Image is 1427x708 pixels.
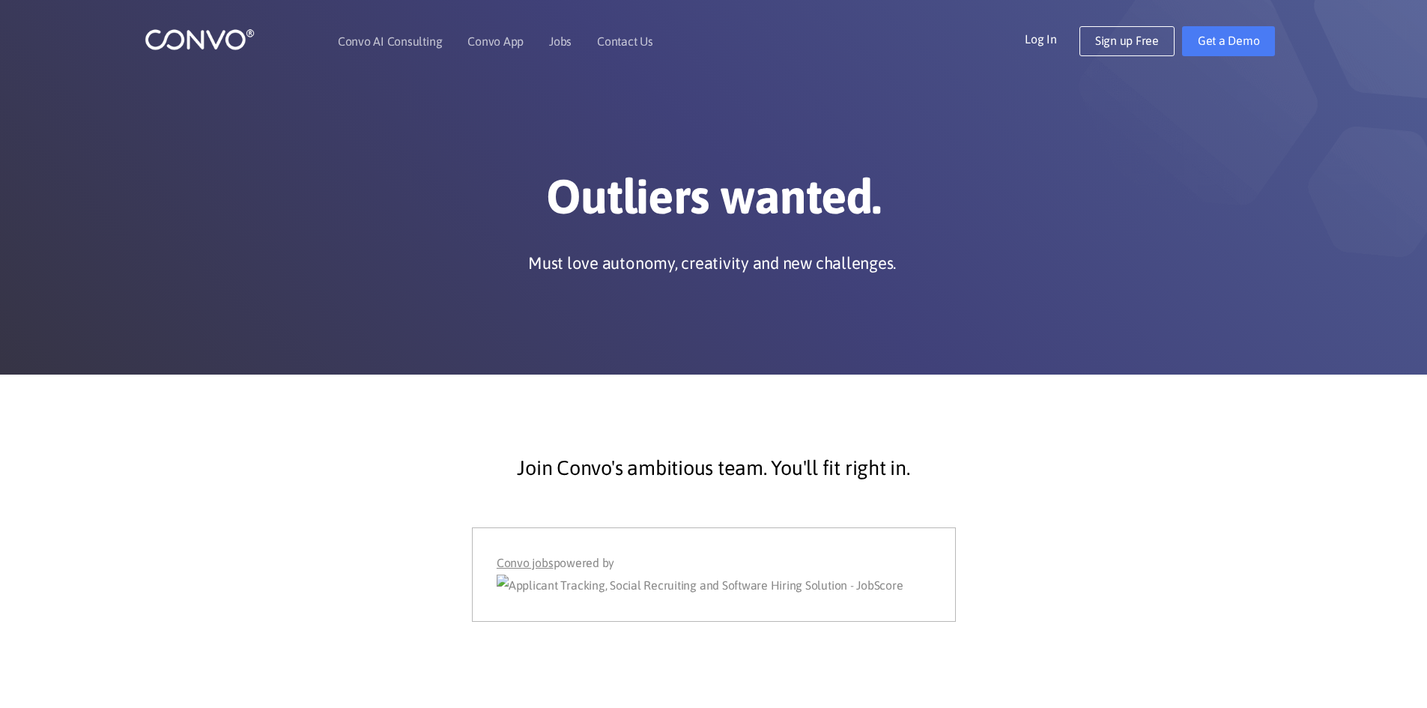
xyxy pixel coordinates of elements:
a: Sign up Free [1079,26,1175,56]
p: Must love autonomy, creativity and new challenges. [528,252,896,274]
p: Join Convo's ambitious team. You'll fit right in. [309,450,1118,487]
a: Get a Demo [1182,26,1276,56]
a: Convo jobs [497,552,554,575]
a: Contact Us [597,35,653,47]
h1: Outliers wanted. [298,168,1130,237]
a: Log In [1025,26,1079,50]
img: logo_1.png [145,28,255,51]
a: Jobs [549,35,572,47]
a: Convo AI Consulting [338,35,442,47]
a: Convo App [467,35,524,47]
img: Applicant Tracking, Social Recruiting and Software Hiring Solution - JobScore [497,575,903,597]
div: powered by [497,552,930,597]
